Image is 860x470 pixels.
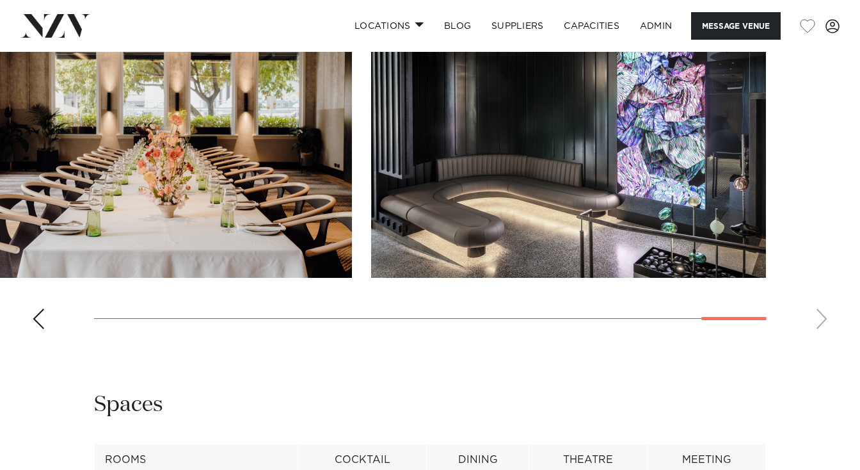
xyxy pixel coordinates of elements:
img: nzv-logo.png [20,14,90,37]
h2: Spaces [94,391,163,419]
a: BLOG [434,12,481,40]
a: Capacities [553,12,630,40]
a: Locations [344,12,434,40]
button: Message Venue [691,12,781,40]
a: ADMIN [630,12,682,40]
a: SUPPLIERS [481,12,553,40]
